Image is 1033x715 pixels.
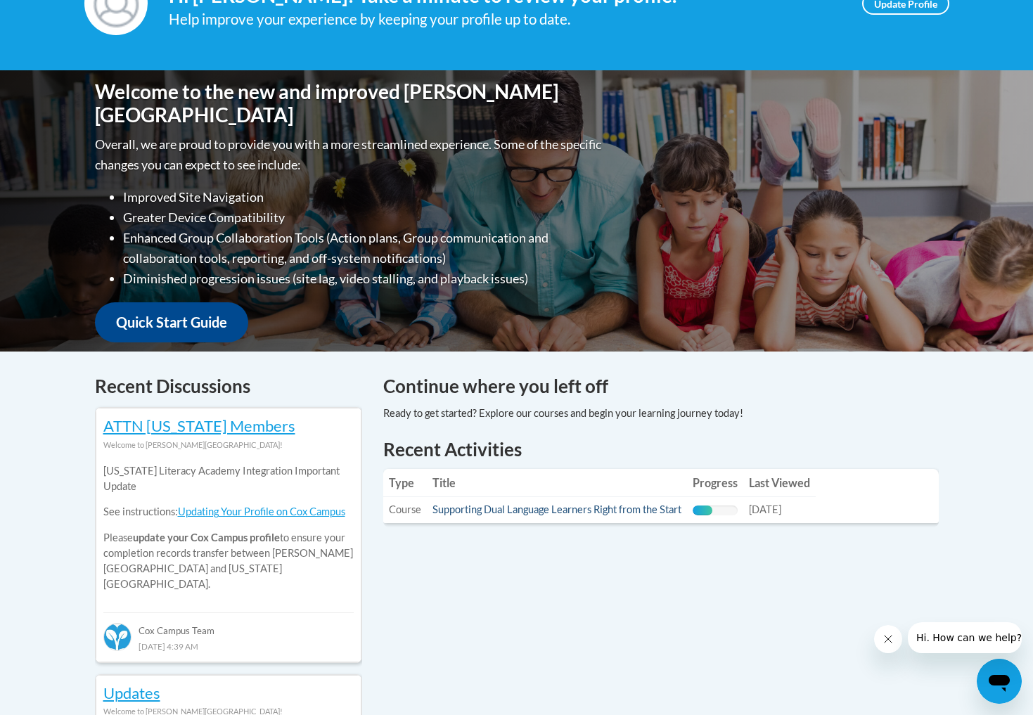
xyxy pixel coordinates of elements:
[103,453,354,603] div: Please to ensure your completion records transfer between [PERSON_NAME][GEOGRAPHIC_DATA] and [US_...
[103,612,354,638] div: Cox Campus Team
[95,134,605,175] p: Overall, we are proud to provide you with a more streamlined experience. Some of the specific cha...
[123,228,605,269] li: Enhanced Group Collaboration Tools (Action plans, Group communication and collaboration tools, re...
[103,683,160,702] a: Updates
[169,8,841,31] div: Help improve your experience by keeping your profile up to date.
[383,469,427,497] th: Type
[908,622,1022,653] iframe: Message from company
[95,373,362,400] h4: Recent Discussions
[383,437,939,462] h1: Recent Activities
[133,532,280,543] b: update your Cox Campus profile
[874,625,902,653] iframe: Close message
[103,504,354,520] p: See instructions:
[693,505,713,515] div: Progress, %
[977,659,1022,704] iframe: Button to launch messaging window
[432,503,681,515] a: Supporting Dual Language Learners Right from the Start
[103,638,354,654] div: [DATE] 4:39 AM
[103,623,131,651] img: Cox Campus Team
[383,373,939,400] h4: Continue where you left off
[427,469,687,497] th: Title
[749,503,781,515] span: [DATE]
[95,80,605,127] h1: Welcome to the new and improved [PERSON_NAME][GEOGRAPHIC_DATA]
[178,505,345,517] a: Updating Your Profile on Cox Campus
[103,437,354,453] div: Welcome to [PERSON_NAME][GEOGRAPHIC_DATA]!
[103,463,354,494] p: [US_STATE] Literacy Academy Integration Important Update
[123,207,605,228] li: Greater Device Compatibility
[123,187,605,207] li: Improved Site Navigation
[103,416,295,435] a: ATTN [US_STATE] Members
[687,469,743,497] th: Progress
[95,302,248,342] a: Quick Start Guide
[389,503,421,515] span: Course
[123,269,605,289] li: Diminished progression issues (site lag, video stalling, and playback issues)
[743,469,816,497] th: Last Viewed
